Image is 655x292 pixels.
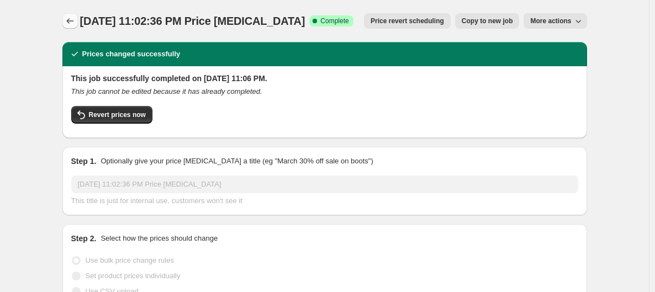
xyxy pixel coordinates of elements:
span: Set product prices individually [86,272,181,280]
span: Price revert scheduling [371,17,444,25]
button: Price revert scheduling [364,13,451,29]
span: Copy to new job [462,17,513,25]
button: Copy to new job [455,13,520,29]
input: 30% off holiday sale [71,176,578,193]
span: Use bulk price change rules [86,256,174,264]
span: More actions [530,17,571,25]
h2: Step 1. [71,156,97,167]
h2: Prices changed successfully [82,49,181,60]
i: This job cannot be edited because it has already completed. [71,87,262,95]
span: This title is just for internal use, customers won't see it [71,197,242,205]
button: Revert prices now [71,106,152,124]
button: Price change jobs [62,13,78,29]
button: More actions [524,13,587,29]
p: Optionally give your price [MEDICAL_DATA] a title (eg "March 30% off sale on boots") [101,156,373,167]
p: Select how the prices should change [101,233,218,244]
h2: This job successfully completed on [DATE] 11:06 PM. [71,73,578,84]
span: Complete [320,17,348,25]
h2: Step 2. [71,233,97,244]
span: [DATE] 11:02:36 PM Price [MEDICAL_DATA] [80,15,305,27]
span: Revert prices now [89,110,146,119]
